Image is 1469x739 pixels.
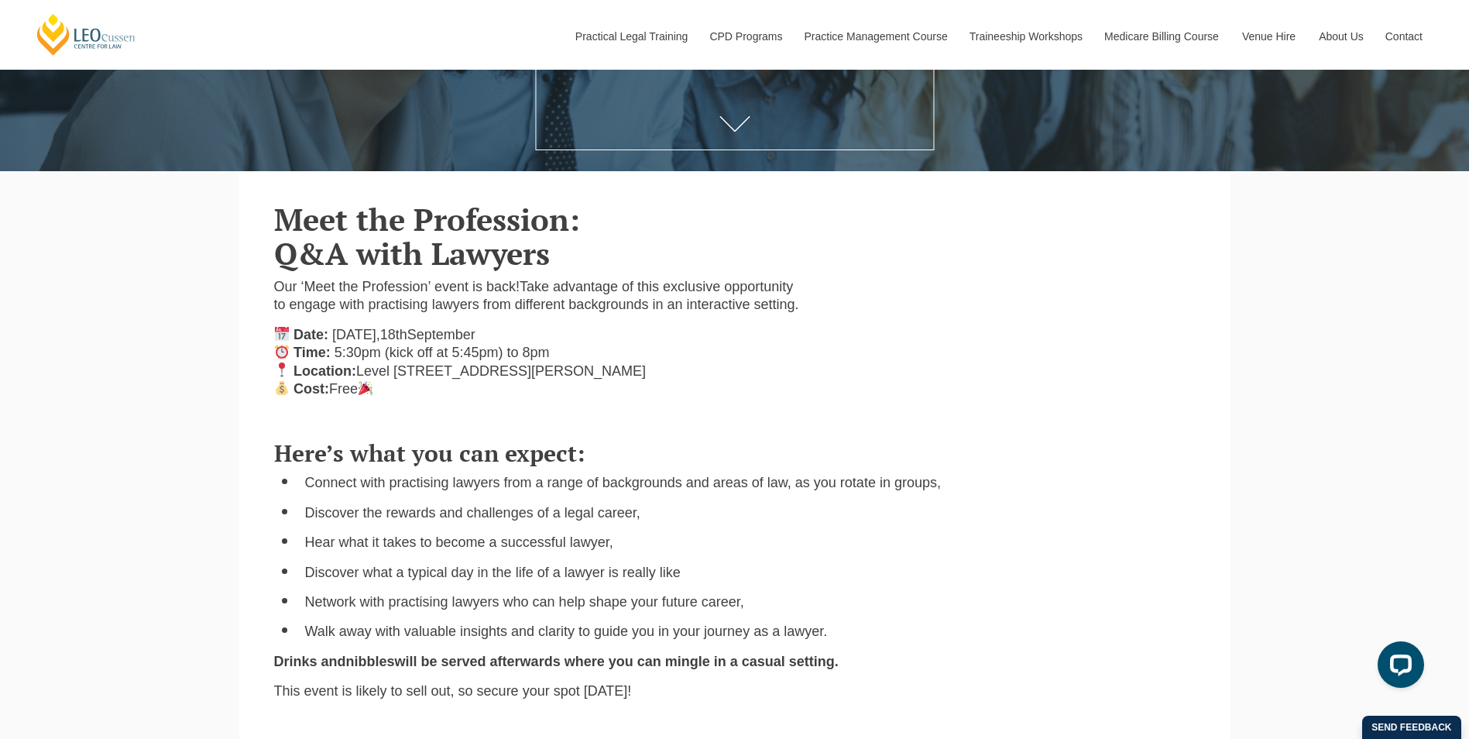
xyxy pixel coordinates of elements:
[274,654,346,669] span: Drinks and
[1374,3,1434,70] a: Contact
[275,381,289,395] img: 💰
[274,232,550,273] b: Q&A with Lawyers
[293,381,329,397] strong: Cost:
[380,327,396,342] span: 18
[1230,3,1307,70] a: Venue Hire
[359,381,372,395] img: 🎉
[305,565,681,580] span: Discover what a typical day in the life of a lawyer is really like
[305,475,941,490] span: Connect with practising lawyers from a range of backgrounds and areas of law, as you rotate in gr...
[407,327,475,342] span: September
[305,534,613,550] span: Hear what it takes to become a successful lawyer,
[1365,635,1430,700] iframe: LiveChat chat widget
[346,654,395,669] span: nibbles
[275,363,289,376] img: 📍
[793,3,958,70] a: Practice Management Course
[274,279,799,312] span: Take advantage of this exclusive opportunity to engage with practising lawyers from different bac...
[958,3,1093,70] a: Traineeship Workshops
[335,345,550,360] span: 5:30pm (kick off at 5:45pm) to 8pm
[275,345,289,359] img: ⏰
[293,345,331,360] strong: Time:
[1093,3,1230,70] a: Medicare Billing Course
[274,683,632,699] span: This event is likely to sell out, so secure your spot [DATE]!
[274,279,520,294] span: Our ‘Meet the Profession’ event is back!
[564,3,698,70] a: Practical Legal Training
[305,505,640,521] span: Discover the rewards and challenges of a legal career,
[275,327,289,341] img: 📅
[1307,3,1374,70] a: About Us
[698,3,792,70] a: CPD Programs
[305,624,828,639] span: Walk away with valuable insights and clarity to guide you in your journey as a lawyer.
[305,594,744,610] span: Network with practising lawyers who can help shape your future career,
[35,12,138,57] a: [PERSON_NAME] Centre for Law
[274,438,585,469] span: Here’s what you can expect:
[274,326,802,399] p: Level [STREET_ADDRESS][PERSON_NAME] Free
[274,198,580,239] b: Meet the Profession:
[395,654,839,669] span: will be served afterwards where you can mingle in a casual setting.
[332,327,380,342] span: [DATE],
[293,327,328,342] strong: Date:
[396,327,407,342] span: th
[293,363,356,379] strong: Location:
